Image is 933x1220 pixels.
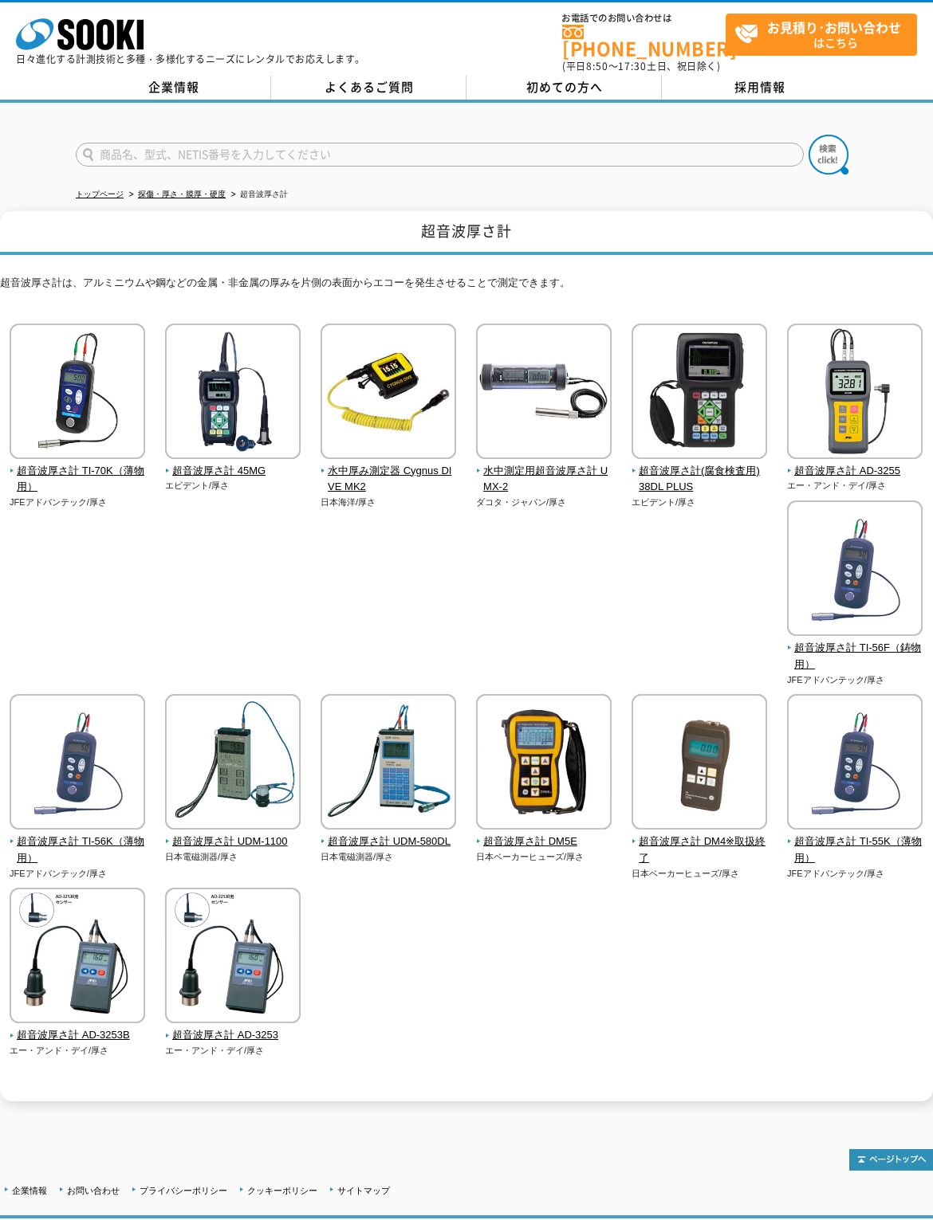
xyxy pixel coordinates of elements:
[165,448,301,480] a: 超音波厚さ計 45MG
[586,59,608,73] span: 8:50
[165,694,301,834] img: 超音波厚さ計 UDM-1100
[321,850,457,864] p: 日本電磁測器/厚さ
[632,324,767,463] img: 超音波厚さ計(腐食検査用) 38DL PLUS
[767,18,901,37] strong: お見積り･お問い合わせ
[165,834,301,850] span: 超音波厚さ計 UDM-1100
[321,818,457,850] a: 超音波厚さ計 UDM-580DL
[562,25,726,57] a: [PHONE_NUMBER]
[787,463,923,480] span: 超音波厚さ計 AD-3255
[632,496,768,509] p: エビデント/厚さ
[228,186,288,203] li: 超音波厚さ計
[10,818,146,866] a: 超音波厚さ計 TI-56K（薄物用）
[662,76,857,100] a: 採用情報
[321,834,457,850] span: 超音波厚さ計 UDM-580DL
[165,1027,301,1044] span: 超音波厚さ計 AD-3253
[10,463,146,496] span: 超音波厚さ計 TI-70K（薄物用）
[632,867,768,881] p: 日本ベーカーヒューズ/厚さ
[476,818,612,850] a: 超音波厚さ計 DM5E
[165,479,301,492] p: エビデント/厚さ
[10,1027,146,1044] span: 超音波厚さ計 AD-3253B
[787,640,923,673] span: 超音波厚さ計 TI-56F（鋳物用）
[734,14,916,54] span: はこちら
[632,834,768,867] span: 超音波厚さ計 DM4※取扱終了
[10,888,145,1027] img: 超音波厚さ計 AD-3253B
[140,1186,227,1195] a: プライバシーポリシー
[76,143,804,167] input: 商品名、型式、NETIS番号を入力してください
[321,496,457,509] p: 日本海洋/厚さ
[16,54,365,64] p: 日々進化する計測技術と多種・多様化するニーズにレンタルでお応えします。
[787,818,923,866] a: 超音波厚さ計 TI-55K（薄物用）
[165,463,301,480] span: 超音波厚さ計 45MG
[632,694,767,834] img: 超音波厚さ計 DM4※取扱終了
[321,448,457,496] a: 水中厚み測定器 Cygnus DIVE MK2
[809,135,848,175] img: btn_search.png
[10,324,145,463] img: 超音波厚さ計 TI-70K（薄物用）
[476,448,612,496] a: 水中測定用超音波厚さ計 UMX-2
[526,78,603,96] span: 初めての方へ
[787,867,923,881] p: JFEアドバンテック/厚さ
[787,479,923,492] p: エー・アンド・デイ/厚さ
[321,324,456,463] img: 水中厚み測定器 Cygnus DIVE MK2
[10,694,145,834] img: 超音波厚さ計 TI-56K（薄物用）
[138,190,226,198] a: 探傷・厚さ・膜厚・硬度
[787,324,923,463] img: 超音波厚さ計 AD-3255
[787,448,923,480] a: 超音波厚さ計 AD-3255
[10,496,146,509] p: JFEアドバンテック/厚さ
[632,463,768,496] span: 超音波厚さ計(腐食検査用) 38DL PLUS
[476,850,612,864] p: 日本ベーカーヒューズ/厚さ
[76,76,271,100] a: 企業情報
[787,673,923,687] p: JFEアドバンテック/厚さ
[618,59,647,73] span: 17:30
[562,59,720,73] span: (平日 ～ 土日、祝日除く)
[10,867,146,881] p: JFEアドバンテック/厚さ
[787,500,923,640] img: 超音波厚さ計 TI-56F（鋳物用）
[476,324,612,463] img: 水中測定用超音波厚さ計 UMX-2
[10,1044,146,1057] p: エー・アンド・デイ/厚さ
[165,1044,301,1057] p: エー・アンド・デイ/厚さ
[10,448,146,496] a: 超音波厚さ計 TI-70K（薄物用）
[849,1149,933,1171] img: トップページへ
[76,190,124,198] a: トップページ
[787,625,923,673] a: 超音波厚さ計 TI-56F（鋳物用）
[476,694,612,834] img: 超音波厚さ計 DM5E
[10,834,146,867] span: 超音波厚さ計 TI-56K（薄物用）
[12,1186,47,1195] a: 企業情報
[726,14,917,56] a: お見積り･お問い合わせはこちら
[476,463,612,496] span: 水中測定用超音波厚さ計 UMX-2
[467,76,662,100] a: 初めての方へ
[165,1013,301,1045] a: 超音波厚さ計 AD-3253
[67,1186,120,1195] a: お問い合わせ
[632,818,768,866] a: 超音波厚さ計 DM4※取扱終了
[632,448,768,496] a: 超音波厚さ計(腐食検査用) 38DL PLUS
[787,834,923,867] span: 超音波厚さ計 TI-55K（薄物用）
[476,496,612,509] p: ダコタ・ジャパン/厚さ
[337,1186,390,1195] a: サイトマップ
[165,324,301,463] img: 超音波厚さ計 45MG
[165,818,301,850] a: 超音波厚さ計 UDM-1100
[787,694,923,834] img: 超音波厚さ計 TI-55K（薄物用）
[165,850,301,864] p: 日本電磁測器/厚さ
[271,76,467,100] a: よくあるご質問
[321,463,457,496] span: 水中厚み測定器 Cygnus DIVE MK2
[247,1186,317,1195] a: クッキーポリシー
[165,888,301,1027] img: 超音波厚さ計 AD-3253
[476,834,612,850] span: 超音波厚さ計 DM5E
[321,694,456,834] img: 超音波厚さ計 UDM-580DL
[10,1013,146,1045] a: 超音波厚さ計 AD-3253B
[562,14,726,23] span: お電話でのお問い合わせは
